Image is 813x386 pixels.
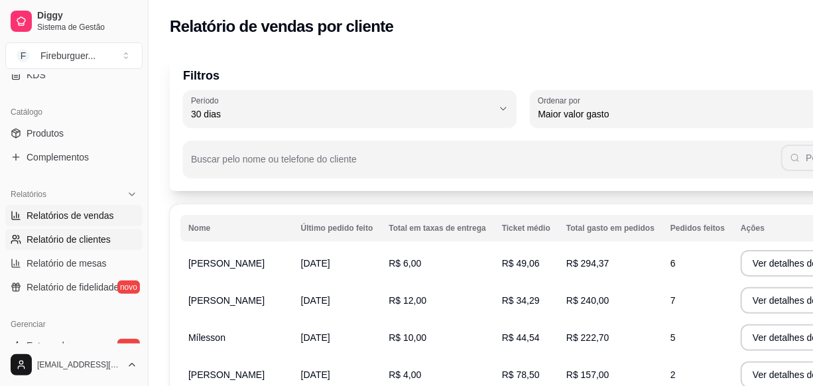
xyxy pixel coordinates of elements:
[494,215,558,241] th: Ticket médio
[27,233,111,246] span: Relatório de clientes
[670,258,676,269] span: 6
[381,215,494,241] th: Total em taxas de entrega
[538,95,585,106] label: Ordenar por
[5,147,143,168] a: Complementos
[188,295,265,306] span: [PERSON_NAME]
[5,277,143,298] a: Relatório de fidelidadenovo
[27,209,114,222] span: Relatórios de vendas
[301,369,330,380] span: [DATE]
[301,332,330,343] span: [DATE]
[389,369,421,380] span: R$ 4,00
[5,101,143,123] div: Catálogo
[566,332,609,343] span: R$ 222,70
[5,314,143,335] div: Gerenciar
[40,49,95,62] div: Fireburguer ...
[670,332,676,343] span: 5
[566,369,609,380] span: R$ 157,00
[670,369,676,380] span: 2
[5,335,143,356] a: Entregadoresnovo
[389,332,426,343] span: R$ 10,00
[502,258,540,269] span: R$ 49,06
[566,295,609,306] span: R$ 240,00
[191,107,493,121] span: 30 dias
[389,258,421,269] span: R$ 6,00
[293,215,381,241] th: Último pedido feito
[301,258,330,269] span: [DATE]
[27,151,89,164] span: Complementos
[27,127,64,140] span: Produtos
[27,257,107,270] span: Relatório de mesas
[502,369,540,380] span: R$ 78,50
[5,123,143,144] a: Produtos
[180,215,293,241] th: Nome
[191,95,223,106] label: Período
[191,158,781,171] input: Buscar pelo nome ou telefone do cliente
[37,10,137,22] span: Diggy
[558,215,662,241] th: Total gasto em pedidos
[11,189,46,200] span: Relatórios
[670,295,676,306] span: 7
[37,359,121,370] span: [EMAIL_ADDRESS][DOMAIN_NAME]
[5,42,143,69] button: Select a team
[301,295,330,306] span: [DATE]
[188,332,225,343] span: Mílesson
[27,68,46,82] span: KDS
[5,229,143,250] a: Relatório de clientes
[502,295,540,306] span: R$ 34,29
[5,205,143,226] a: Relatórios de vendas
[502,332,540,343] span: R$ 44,54
[389,295,426,306] span: R$ 12,00
[5,253,143,274] a: Relatório de mesas
[37,22,137,32] span: Sistema de Gestão
[27,281,119,294] span: Relatório de fidelidade
[170,16,394,37] h2: Relatório de vendas por cliente
[188,369,265,380] span: [PERSON_NAME]
[5,349,143,381] button: [EMAIL_ADDRESS][DOMAIN_NAME]
[188,258,265,269] span: [PERSON_NAME]
[17,49,30,62] span: F
[27,339,82,352] span: Entregadores
[183,90,517,127] button: Período30 dias
[662,215,733,241] th: Pedidos feitos
[5,5,143,37] a: DiggySistema de Gestão
[566,258,609,269] span: R$ 294,37
[5,64,143,86] a: KDS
